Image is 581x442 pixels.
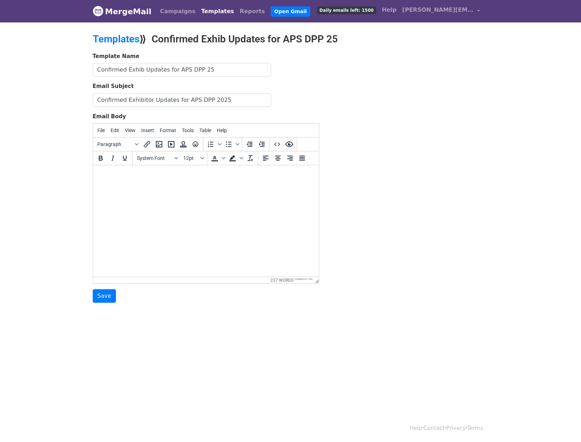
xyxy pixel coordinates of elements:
span: Tools [182,128,194,133]
span: System Font [137,155,172,161]
button: Clear formatting [244,152,256,164]
a: Privacy [446,425,465,431]
div: Bullet list [223,138,240,150]
button: Insert template [177,138,189,150]
div: Numbered list [205,138,223,150]
button: Italic [107,152,119,164]
div: Text color [209,152,226,164]
button: Insert/edit image [153,138,165,150]
a: Reports [237,4,268,19]
button: Font sizes [180,152,205,164]
button: Emoticons [189,138,202,150]
button: Align left [260,152,272,164]
span: Edit [111,128,119,133]
label: Email Body [93,113,126,121]
span: View [125,128,136,133]
label: Email Subject [93,82,134,90]
iframe: Rich Text Area. Press ALT-0 for help. [93,165,319,277]
a: Campaigns [157,4,198,19]
button: Align right [284,152,296,164]
input: Save [93,289,116,303]
a: [PERSON_NAME][EMAIL_ADDRESS][DOMAIN_NAME] [399,3,483,20]
button: 237 words [270,278,294,283]
a: Templates [198,4,237,19]
a: Powered by Tiny [295,278,313,280]
button: Fonts [134,152,180,164]
span: Insert [141,128,154,133]
div: Resize [313,277,319,283]
a: Terms [467,425,483,431]
span: Help [217,128,227,133]
span: 12pt [183,155,199,161]
a: Daily emails left: 1500 [314,3,379,17]
img: MergeMail logo [93,6,103,16]
a: Help [410,425,422,431]
span: Format [160,128,176,133]
button: Preview [283,138,295,150]
button: Align center [272,152,284,164]
span: Daily emails left: 1500 [317,6,376,14]
button: Source code [271,138,283,150]
span: Paragraph [97,141,132,147]
a: MergeMail [93,4,152,19]
button: Decrease indent [244,138,256,150]
button: Justify [296,152,308,164]
button: Blocks [95,138,141,150]
div: Background color [226,152,244,164]
button: Underline [119,152,131,164]
a: Help [379,3,399,17]
button: Bold [95,152,107,164]
button: Insert/edit media [165,138,177,150]
span: [PERSON_NAME][EMAIL_ADDRESS][DOMAIN_NAME] [402,6,474,14]
h2: ⟫ Confirmed Exhib Updates for APS DPP 25 [93,33,353,45]
button: Increase indent [256,138,268,150]
button: Insert/edit link [141,138,153,150]
label: Template Name [93,52,139,61]
span: Table [199,128,211,133]
a: Templates [93,33,139,45]
a: Open Gmail [271,6,310,17]
span: File [97,128,105,133]
a: Contact [424,425,444,431]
